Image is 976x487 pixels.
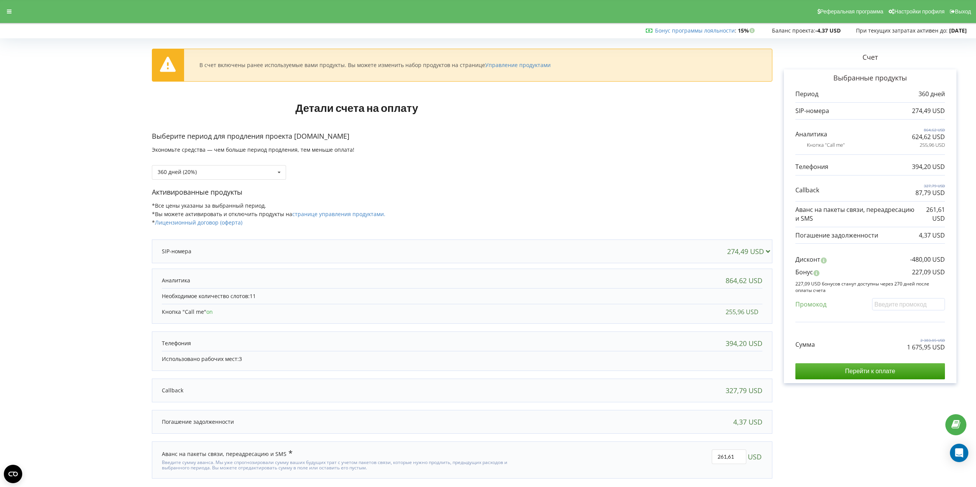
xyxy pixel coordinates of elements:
[152,131,772,141] p: Выберите период для продления проекта [DOMAIN_NAME]
[907,343,945,352] p: 1 675,95 USD
[795,73,945,83] p: Выбранные продукты
[915,189,945,197] p: 87,79 USD
[162,449,293,458] div: Аванс на пакеты связи, переадресацию и SMS
[152,202,266,209] span: *Все цены указаны за выбранный период.
[910,255,945,264] p: -480,00 USD
[152,187,772,197] p: Активированные продукты
[162,292,762,300] p: Необходимое количество слотов:
[795,300,826,309] p: Промокод
[872,298,945,310] input: Введите промокод
[733,418,762,426] div: 4,37 USD
[748,449,762,464] span: USD
[158,169,197,175] div: 360 дней (20%)
[239,355,242,362] span: 3
[152,89,561,126] h1: Детали счета на оплату
[795,280,945,294] p: 227,09 USD бонусов станут доступны через 270 дней после оплаты счета
[772,27,815,34] span: Баланс проекта:
[912,133,945,141] p: 624,62 USD
[795,363,945,379] input: Перейти к оплате
[795,268,813,277] p: Бонус
[912,268,945,277] p: 227,09 USD
[919,231,945,240] p: 4,37 USD
[772,52,968,62] p: Счет
[795,186,819,195] p: Callback
[795,162,828,171] p: Телефония
[907,338,945,343] p: 2 383,05 USD
[162,387,183,394] p: Callback
[807,141,845,149] p: Кнопка "Call me"
[795,255,820,264] p: Дисконт
[915,183,945,189] p: 327,79 USD
[820,8,884,15] span: Реферальная программа
[162,308,213,316] p: Кнопка "Call me"
[950,444,968,462] div: Open Intercom Messenger
[894,8,945,15] span: Настройки профиля
[795,130,827,139] p: Аналитика
[655,27,735,34] a: Бонус программы лояльности
[920,141,945,149] p: 255,96 USD
[918,90,945,98] p: 360 дней
[726,277,762,284] div: 864,62 USD
[916,205,945,223] p: 261,61 USD
[206,308,213,315] span: on
[815,27,841,34] strong: -4,37 USD
[856,27,948,34] span: При текущих затратах активен до:
[162,339,191,347] p: Телефония
[162,418,234,426] p: Погашение задолженности
[162,355,762,363] p: Использовано рабочих мест:
[199,62,551,69] div: В счет включены ранее используемые вами продукты. Вы можете изменить набор продуктов на странице
[738,27,757,34] strong: 15%
[727,248,774,255] div: 274,49 USD
[795,107,829,115] p: SIP-номера
[162,277,190,284] p: Аналитика
[485,61,551,69] a: Управление продуктами
[726,387,762,394] div: 327,79 USD
[155,219,242,226] a: Лицензионный договор (оферта)
[250,292,256,300] span: 11
[912,127,945,133] p: 864,62 USD
[152,210,385,218] span: *Вы можете активировать и отключить продукты на
[4,465,22,483] button: Open CMP widget
[726,308,759,316] div: 255,96 USD
[292,210,385,218] a: странице управления продуктами.
[655,27,736,34] span: :
[949,27,967,34] strong: [DATE]
[795,231,878,240] p: Погашение задолженности
[955,8,971,15] span: Выход
[912,162,945,171] p: 394,20 USD
[162,248,191,255] p: SIP-номера
[152,146,354,153] span: Экономьте средства — чем больше период продления, тем меньше оплата!
[795,205,916,223] p: Аванс на пакеты связи, переадресацию и SMS
[912,107,945,115] p: 274,49 USD
[795,340,815,349] p: Сумма
[162,458,533,471] div: Введите сумму аванса. Мы уже спрогнозировали сумму ваших будущих трат с учетом пакетов связи, кот...
[795,90,818,98] p: Период
[726,339,762,347] div: 394,20 USD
